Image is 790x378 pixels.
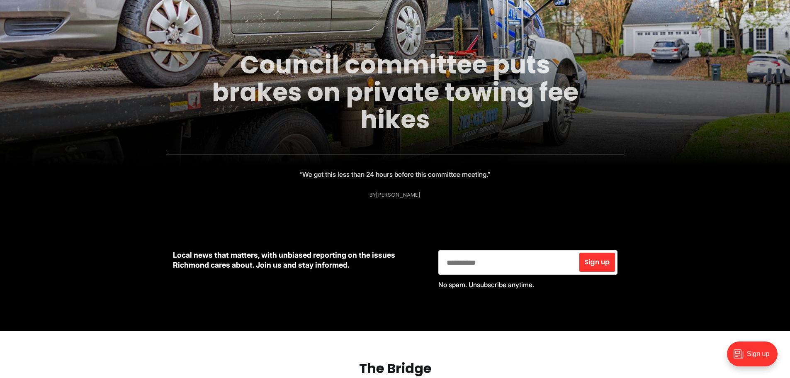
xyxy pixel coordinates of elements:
[300,168,490,180] p: “We got this less than 24 hours before this committee meeting.”
[13,361,777,376] h2: The Bridge
[376,191,421,199] a: [PERSON_NAME]
[438,280,534,289] span: No spam. Unsubscribe anytime.
[212,47,579,137] a: Council committee puts brakes on private towing fee hikes
[173,250,425,270] p: Local news that matters, with unbiased reporting on the issues Richmond cares about. Join us and ...
[584,259,610,266] span: Sign up
[579,253,615,272] button: Sign up
[720,337,790,378] iframe: portal-trigger
[369,192,421,198] div: By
